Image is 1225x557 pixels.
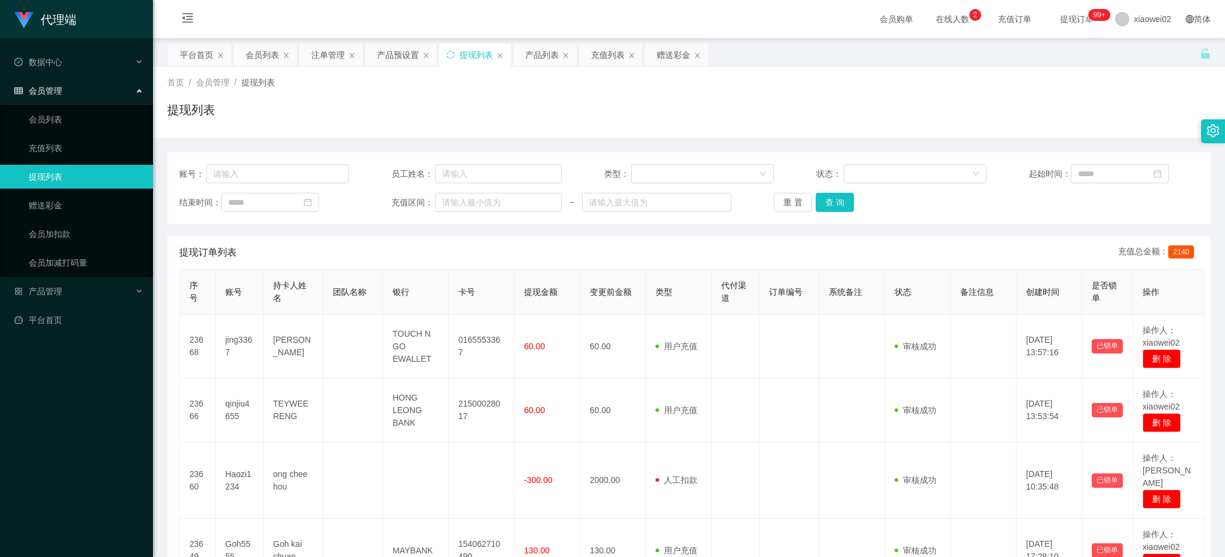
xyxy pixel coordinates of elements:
[14,58,23,66] i: 图标: check-circle-o
[29,165,143,189] a: 提现列表
[422,52,430,59] i: 图标: close
[29,136,143,160] a: 充值列表
[1143,490,1181,509] button: 删 除
[29,107,143,131] a: 会员列表
[1143,530,1180,552] span: 操作人：xiaowei02
[264,378,323,442] td: TEYWEERENG
[348,52,356,59] i: 图标: close
[774,193,812,212] button: 重 置
[14,12,33,29] img: logo.9652507e.png
[930,15,975,23] span: 在线人数
[1168,245,1194,259] span: 2140
[1143,413,1181,432] button: 删 除
[524,341,545,351] span: 60.00
[14,86,62,96] span: 会员管理
[657,44,690,66] div: 赠送彩金
[1143,287,1159,297] span: 操作
[656,341,697,351] span: 用户充值
[524,287,558,297] span: 提现金额
[14,287,23,296] i: 图标: appstore-o
[241,78,275,87] span: 提现列表
[1206,124,1220,137] i: 图标: setting
[604,168,631,180] span: 类型：
[14,57,62,67] span: 数据中心
[580,378,646,442] td: 60.00
[391,168,434,180] span: 员工姓名：
[333,287,366,297] span: 团队名称
[972,170,979,179] i: 图标: down
[1029,168,1071,180] span: 起始时间：
[189,78,191,87] span: /
[435,164,562,183] input: 请输入
[628,52,635,59] i: 图标: close
[446,51,455,59] i: 图标: sync
[1026,287,1059,297] span: 创建时间
[524,475,552,485] span: -300.00
[1016,378,1082,442] td: [DATE] 13:53:54
[383,315,449,378] td: TOUCH N GO EWALLET
[562,52,569,59] i: 图标: close
[562,196,583,209] span: ~
[167,1,208,39] i: 图标: menu-fold
[816,193,854,212] button: 查 询
[41,1,76,39] h1: 代理端
[180,44,213,66] div: 平台首页
[524,546,550,555] span: 130.00
[590,287,632,297] span: 变更前金额
[895,287,911,297] span: 状态
[435,193,562,212] input: 请输入最小值为
[383,378,449,442] td: HONG LEONG BANK
[393,287,409,297] span: 银行
[656,405,697,415] span: 用户充值
[1200,48,1211,59] i: 图标: unlock
[759,170,767,179] i: 图标: down
[180,378,216,442] td: 23666
[580,442,646,519] td: 2000.00
[829,287,862,297] span: 系统备注
[960,287,994,297] span: 备注信息
[1092,281,1117,303] span: 是否锁单
[973,9,977,21] p: 2
[196,78,229,87] span: 会员管理
[179,168,206,180] span: 账号：
[29,193,143,217] a: 赠送彩金
[895,546,936,555] span: 审核成功
[264,442,323,519] td: ong chee hou
[304,198,312,207] i: 图标: calendar
[497,52,504,59] i: 图标: close
[656,287,672,297] span: 类型
[1143,453,1191,488] span: 操作人：[PERSON_NAME]
[458,287,475,297] span: 卡号
[1143,349,1181,368] button: 删 除
[895,475,936,485] span: 审核成功
[1092,473,1123,488] button: 已锁单
[217,52,224,59] i: 图标: close
[179,196,221,209] span: 结束时间：
[580,315,646,378] td: 60.00
[225,287,242,297] span: 账号
[816,168,843,180] span: 状态：
[1143,325,1180,347] span: 操作人：xiaowei02
[656,475,697,485] span: 人工扣款
[216,442,264,519] td: Haozi1234
[14,308,143,332] a: 图标: dashboard平台首页
[895,405,936,415] span: 审核成功
[14,287,62,296] span: 产品管理
[1089,9,1110,21] sup: 1205
[721,281,746,303] span: 代付渠道
[769,287,803,297] span: 订单编号
[189,281,198,303] span: 序号
[14,87,23,95] i: 图标: table
[14,14,76,24] a: 代理端
[1016,442,1082,519] td: [DATE] 10:35:48
[167,78,184,87] span: 首页
[1186,15,1194,23] i: 图标: global
[180,442,216,519] td: 23660
[895,341,936,351] span: 审核成功
[525,44,559,66] div: 产品列表
[1092,339,1123,353] button: 已锁单
[524,405,545,415] span: 60.00
[180,315,216,378] td: 23668
[206,164,350,183] input: 请输入
[1153,170,1162,178] i: 图标: calendar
